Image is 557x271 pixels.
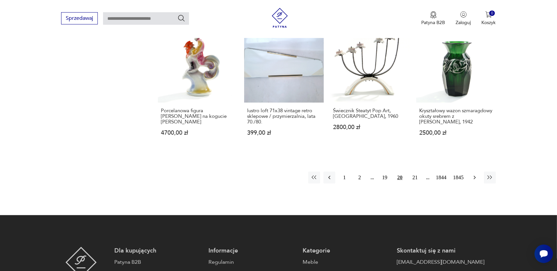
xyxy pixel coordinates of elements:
button: 21 [409,172,421,184]
a: Porcelanowa figura Twardowski na kogucie ĆmielówPorcelanowa figura [PERSON_NAME] na kogucie [PERS... [158,23,238,149]
h3: lustro loft 71x38 vintage retro sklepowe / przymierzalnia, lata 70./80. [247,108,321,125]
h3: Świecznik Steatyt Pop Art, [GEOGRAPHIC_DATA], 1960 [333,108,407,119]
button: Szukaj [177,14,185,22]
a: Kryształowy wazon szmaragdowy okuty srebrem z Huty Józefina, 1942Kryształowy wazon szmaragdowy ok... [416,23,496,149]
a: Świecznik Steatyt Pop Art, Katowice, 1960Świecznik Steatyt Pop Art, [GEOGRAPHIC_DATA], 19602800,0... [330,23,410,149]
button: 2 [354,172,366,184]
a: Regulamin [208,258,296,266]
p: Kategorie [303,247,390,255]
button: Patyna B2B [422,11,445,26]
button: 1845 [452,172,465,184]
p: 399,00 zł [247,130,321,136]
img: Ikona koszyka [485,11,492,18]
button: Zaloguj [456,11,471,26]
button: 1 [339,172,351,184]
img: Ikonka użytkownika [460,11,467,18]
p: Zaloguj [456,19,471,26]
a: [EMAIL_ADDRESS][DOMAIN_NAME] [397,258,484,266]
a: Ikona medaluPatyna B2B [422,11,445,26]
button: 19 [379,172,391,184]
a: Sprzedawaj [61,17,98,21]
img: Patyna - sklep z meblami i dekoracjami vintage [270,8,290,28]
div: 0 [489,11,495,16]
p: Patyna B2B [422,19,445,26]
h3: Porcelanowa figura [PERSON_NAME] na kogucie [PERSON_NAME] [161,108,235,125]
a: lustro loft 71x38 vintage retro sklepowe / przymierzalnia, lata 70./80.lustro loft 71x38 vintage ... [244,23,324,149]
button: 20 [394,172,406,184]
p: Koszyk [482,19,496,26]
p: 2800,00 zł [333,124,407,130]
p: Dla kupujących [114,247,202,255]
p: Skontaktuj się z nami [397,247,484,255]
button: 0Koszyk [482,11,496,26]
p: 4700,00 zł [161,130,235,136]
a: Meble [303,258,390,266]
iframe: Smartsupp widget button [535,245,553,263]
p: Informacje [208,247,296,255]
a: Patyna B2B [114,258,202,266]
h3: Kryształowy wazon szmaragdowy okuty srebrem z [PERSON_NAME], 1942 [419,108,493,125]
button: Sprzedawaj [61,12,98,24]
p: 2500,00 zł [419,130,493,136]
button: 1844 [434,172,448,184]
img: Ikona medalu [430,11,437,18]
